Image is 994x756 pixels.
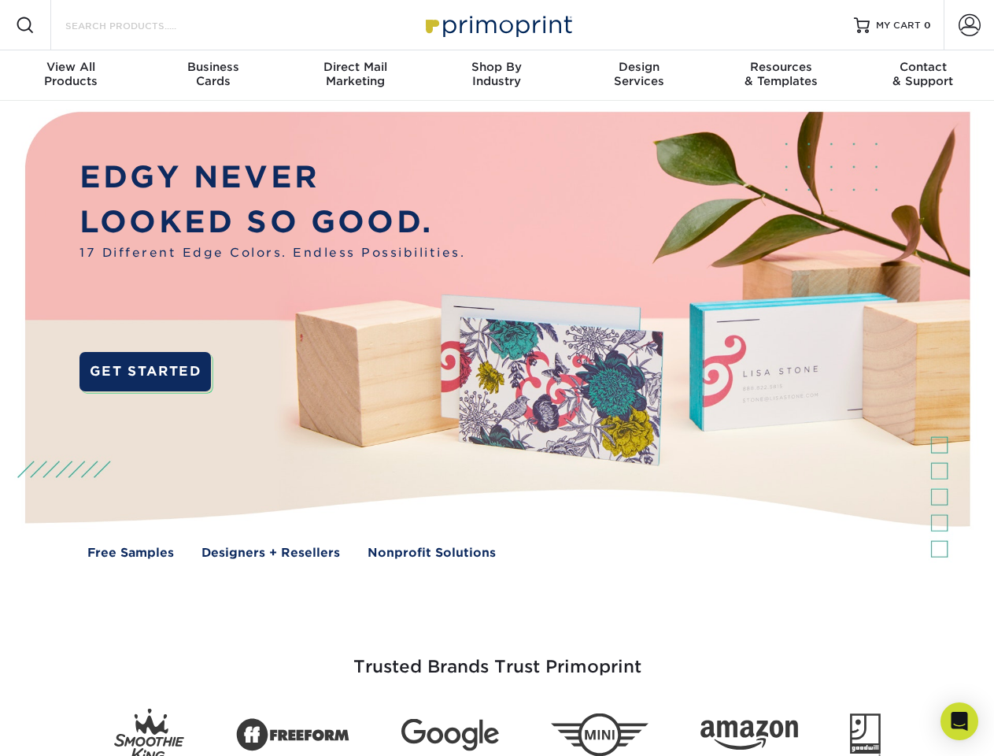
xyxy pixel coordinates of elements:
p: LOOKED SO GOOD. [79,200,465,245]
a: Resources& Templates [710,50,852,101]
a: Nonprofit Solutions [368,544,496,562]
a: DesignServices [568,50,710,101]
a: Contact& Support [852,50,994,101]
p: EDGY NEVER [79,155,465,200]
span: Contact [852,60,994,74]
img: Primoprint [419,8,576,42]
span: Business [142,60,283,74]
h3: Trusted Brands Trust Primoprint [37,619,958,696]
span: MY CART [876,19,921,32]
span: Resources [710,60,852,74]
div: & Templates [710,60,852,88]
span: 17 Different Edge Colors. Endless Possibilities. [79,244,465,262]
a: Free Samples [87,544,174,562]
div: Marketing [284,60,426,88]
img: Goodwill [850,713,881,756]
div: & Support [852,60,994,88]
a: GET STARTED [79,352,211,391]
input: SEARCH PRODUCTS..... [64,16,217,35]
span: 0 [924,20,931,31]
a: Direct MailMarketing [284,50,426,101]
div: Open Intercom Messenger [940,702,978,740]
a: Designers + Resellers [201,544,340,562]
a: Shop ByIndustry [426,50,567,101]
div: Cards [142,60,283,88]
div: Services [568,60,710,88]
div: Industry [426,60,567,88]
img: Google [401,719,499,751]
img: Amazon [700,721,798,750]
a: BusinessCards [142,50,283,101]
span: Design [568,60,710,74]
span: Direct Mail [284,60,426,74]
span: Shop By [426,60,567,74]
